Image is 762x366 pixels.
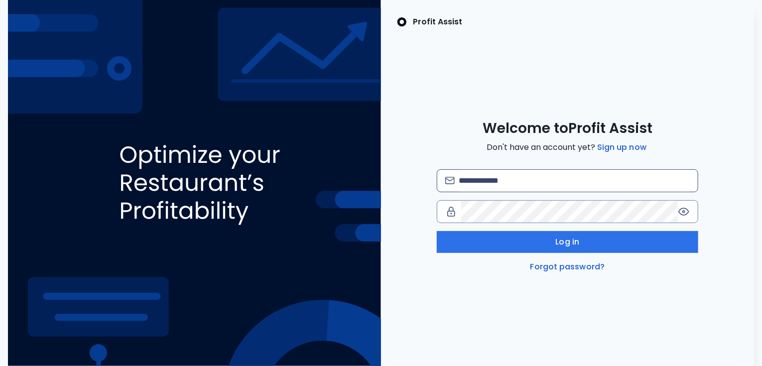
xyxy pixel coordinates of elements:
p: Profit Assist [413,16,462,28]
span: Welcome to Profit Assist [483,120,652,137]
a: Forgot password? [528,261,607,273]
a: Sign up now [595,141,648,153]
span: Log in [556,236,580,248]
button: Log in [437,231,698,253]
img: SpotOn Logo [397,16,407,28]
span: Don't have an account yet? [487,141,648,153]
img: email [445,177,455,184]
